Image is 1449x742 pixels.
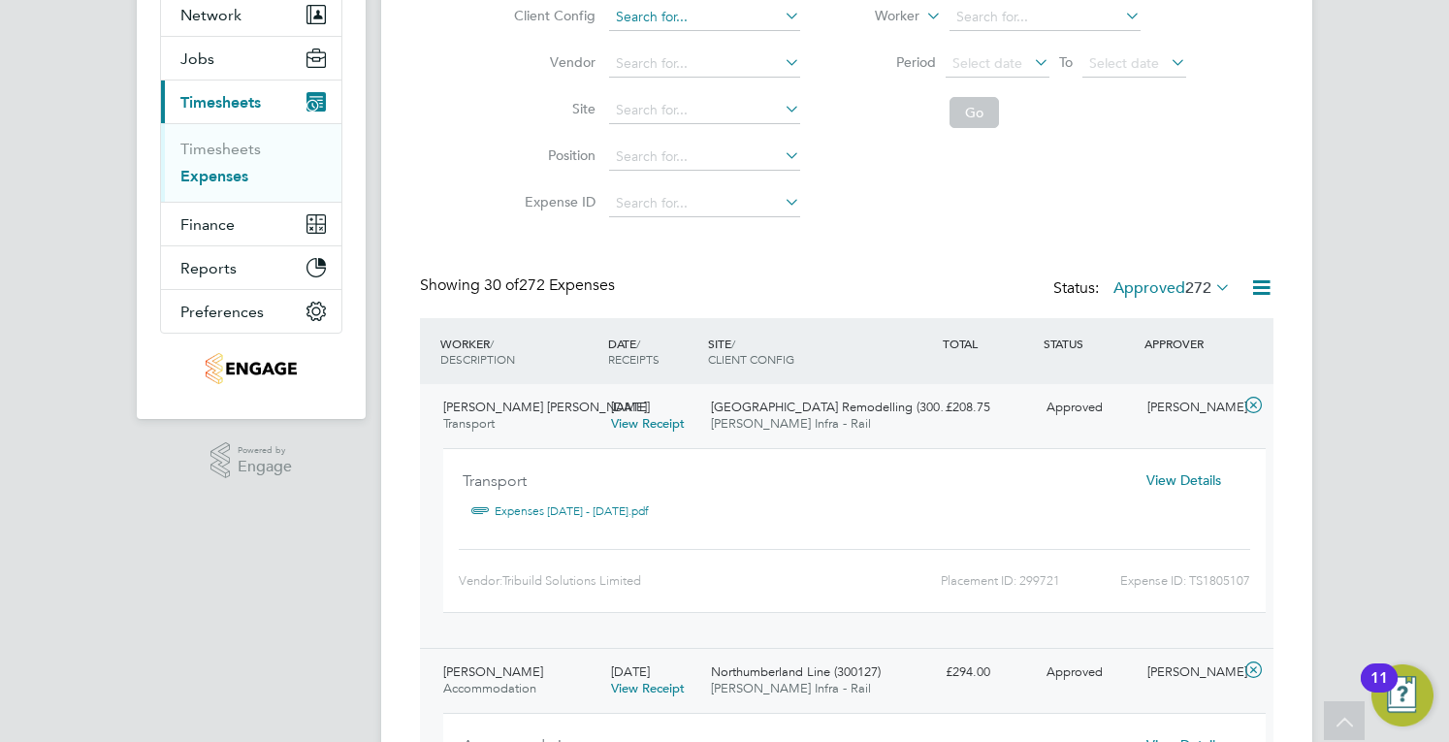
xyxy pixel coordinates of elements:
a: Expenses [DATE] - [DATE].pdf [495,497,649,526]
span: / [490,336,494,351]
span: [GEOGRAPHIC_DATA] Remodelling (300… [711,399,952,415]
div: £294.00 [938,657,1039,689]
div: Status: [1053,275,1235,303]
div: Showing [420,275,619,296]
span: Approved [1046,663,1103,680]
label: Client Config [508,7,596,24]
a: Powered byEngage [210,442,293,479]
a: Go to home page [160,353,342,384]
span: RECEIPTS [608,351,660,367]
div: Placement ID: 299721 [807,565,1060,597]
label: Period [849,53,936,71]
input: Search for... [950,4,1141,31]
div: £208.75 [938,392,1039,424]
span: 30 of [484,275,519,295]
span: [PERSON_NAME] [443,663,543,680]
span: Network [180,6,241,24]
div: Transport [463,465,1121,497]
span: [PERSON_NAME] Infra - Rail [711,680,871,696]
label: Vendor [508,53,596,71]
button: Timesheets [161,81,341,123]
div: SITE [703,326,938,376]
span: Finance [180,215,235,234]
a: Expenses [180,167,248,185]
div: STATUS [1039,326,1140,361]
img: tribuildsolutions-logo-retina.png [206,353,296,384]
span: Transport [443,415,495,432]
label: Position [508,146,596,164]
button: Jobs [161,37,341,80]
span: View Details [1146,471,1221,489]
button: Preferences [161,290,341,333]
span: Accommodation [443,680,536,696]
input: Search for... [609,144,800,171]
div: APPROVER [1140,326,1240,361]
div: WORKER [435,326,603,376]
label: Site [508,100,596,117]
span: Northumberland Line (300127) [711,663,881,680]
span: Select date [952,54,1022,72]
label: Expense ID [508,193,596,210]
div: [PERSON_NAME] [1140,392,1240,424]
a: Timesheets [180,140,261,158]
button: Open Resource Center, 11 new notifications [1371,664,1433,726]
input: Search for... [609,97,800,124]
span: Preferences [180,303,264,321]
a: View Receipt [611,415,685,432]
span: Powered by [238,442,292,459]
span: To [1053,49,1079,75]
div: TOTAL [938,326,1039,361]
span: Jobs [180,49,214,68]
span: Timesheets [180,93,261,112]
button: Reports [161,246,341,289]
span: / [636,336,640,351]
div: [PERSON_NAME] [1140,657,1240,689]
a: View Receipt [611,680,685,696]
label: Worker [832,7,919,26]
span: Engage [238,459,292,475]
span: Tribuild Solutions Limited [502,573,641,588]
button: Go [950,97,999,128]
span: [PERSON_NAME] Infra - Rail [711,415,871,432]
span: CLIENT CONFIG [708,351,794,367]
span: [PERSON_NAME] [PERSON_NAME] [443,399,647,415]
div: 11 [1370,678,1388,703]
input: Search for... [609,4,800,31]
button: Finance [161,203,341,245]
label: Approved [1113,278,1231,298]
span: [DATE] [611,399,650,415]
span: Approved [1046,399,1103,415]
span: Select date [1089,54,1159,72]
span: 272 [1185,278,1211,298]
span: DESCRIPTION [440,351,515,367]
span: [DATE] [611,663,650,680]
div: Timesheets [161,123,341,202]
div: DATE [603,326,704,376]
span: Reports [180,259,237,277]
div: Vendor: [459,565,807,597]
span: / [731,336,735,351]
span: 272 Expenses [484,275,615,295]
input: Search for... [609,50,800,78]
input: Search for... [609,190,800,217]
div: Expense ID: TS1805107 [1060,565,1250,597]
